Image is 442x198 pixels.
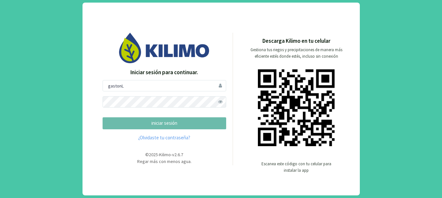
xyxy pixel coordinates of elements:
[137,158,192,164] span: Regar más con menos agua.
[247,47,346,60] p: Gestiona tus riegos y precipitaciones de manera más eficiente estés donde estés, incluso sin cone...
[103,134,226,142] a: ¿Olvidaste tu contraseña?
[145,152,149,157] span: ©
[103,117,226,129] button: iniciar sesión
[261,161,332,174] p: Escanea este código con tu celular para instalar la app
[108,120,221,127] p: iniciar sesión
[159,152,171,157] span: Kilimo
[119,33,210,63] img: Image
[158,152,159,157] span: -
[258,69,335,146] img: qr code
[103,68,226,77] p: Iniciar sesión para continuar.
[149,152,158,157] span: 2025
[171,152,172,157] span: -
[103,80,226,91] input: Usuario
[172,152,183,157] span: v2.6.7
[262,37,330,45] p: Descarga Kilimo en tu celular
